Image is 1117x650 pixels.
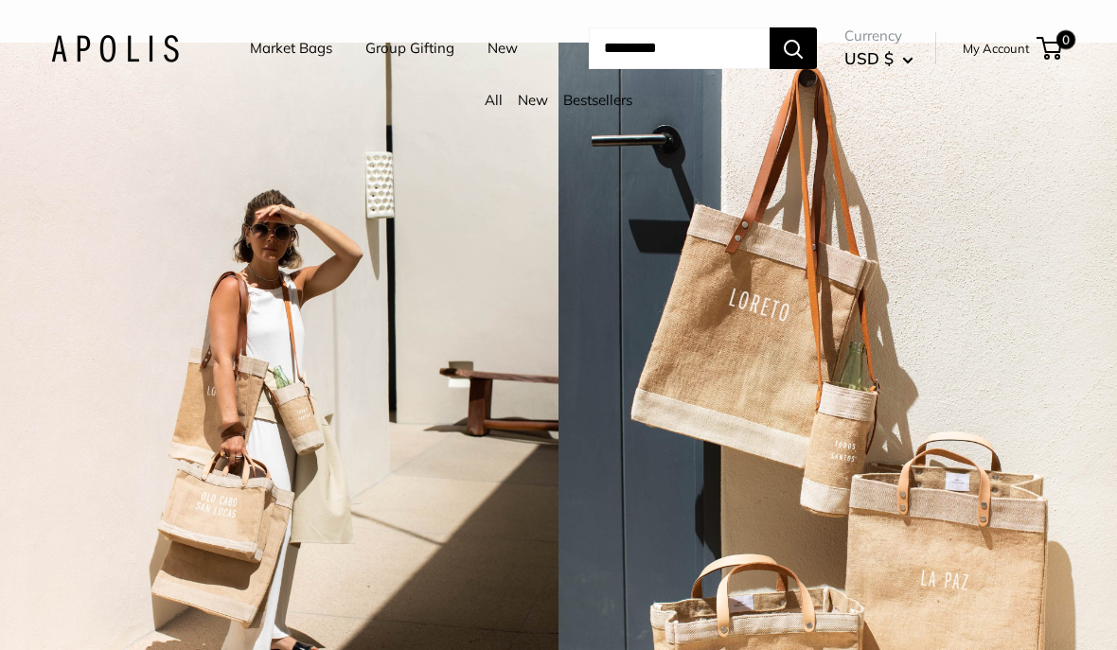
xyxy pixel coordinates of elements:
[485,91,503,109] a: All
[770,27,817,69] button: Search
[1038,37,1062,60] a: 0
[563,91,632,109] a: Bestsellers
[589,27,770,69] input: Search...
[963,37,1030,60] a: My Account
[518,91,548,109] a: New
[365,35,454,61] a: Group Gifting
[51,35,179,62] img: Apolis
[488,35,518,61] a: New
[250,35,332,61] a: Market Bags
[1056,30,1075,49] span: 0
[844,44,913,74] button: USD $
[844,23,913,49] span: Currency
[844,48,894,68] span: USD $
